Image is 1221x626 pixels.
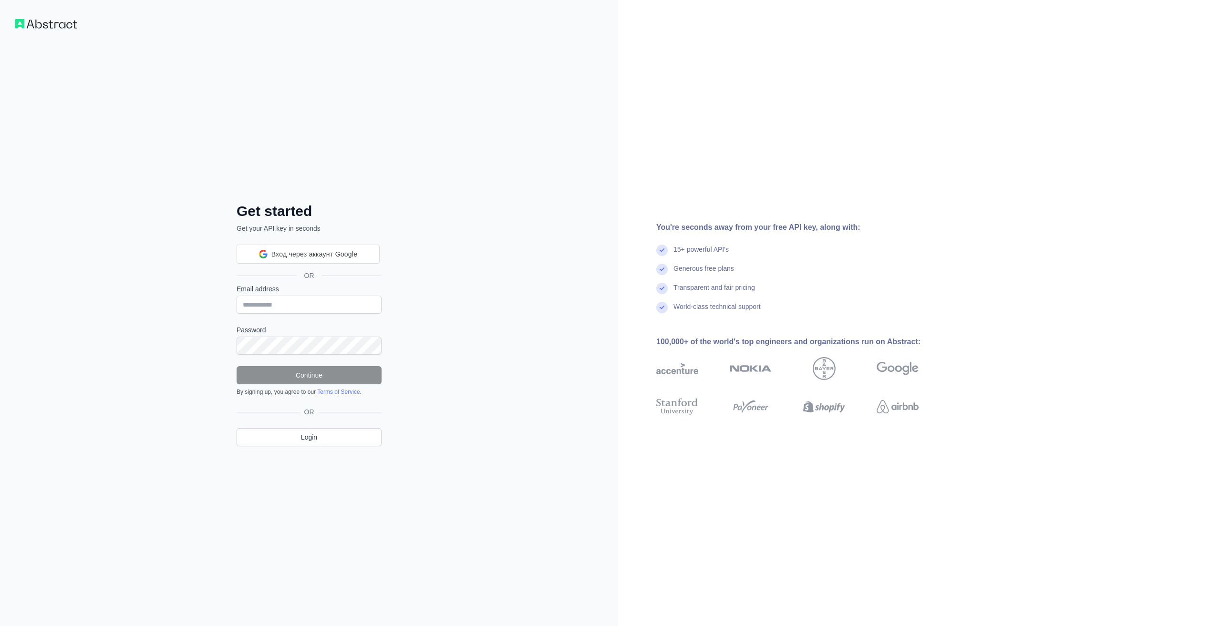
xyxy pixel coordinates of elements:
[656,302,668,313] img: check mark
[673,245,729,264] div: 15+ powerful API's
[237,203,382,220] h2: Get started
[297,271,322,280] span: OR
[803,396,845,417] img: shopify
[730,357,772,380] img: nokia
[877,396,919,417] img: airbnb
[730,396,772,417] img: payoneer
[237,245,380,264] div: Вход через аккаунт Google
[300,407,318,417] span: OR
[656,396,698,417] img: stanford university
[656,222,949,233] div: You're seconds away from your free API key, along with:
[656,264,668,275] img: check mark
[237,428,382,446] a: Login
[673,302,761,321] div: World-class technical support
[656,283,668,294] img: check mark
[271,249,358,259] span: Вход через аккаунт Google
[237,366,382,384] button: Continue
[15,19,77,29] img: Workflow
[237,388,382,396] div: By signing up, you agree to our .
[877,357,919,380] img: google
[656,357,698,380] img: accenture
[656,336,949,348] div: 100,000+ of the world's top engineers and organizations run on Abstract:
[237,224,382,233] p: Get your API key in seconds
[237,284,382,294] label: Email address
[813,357,836,380] img: bayer
[656,245,668,256] img: check mark
[237,325,382,335] label: Password
[673,283,755,302] div: Transparent and fair pricing
[317,389,360,395] a: Terms of Service
[673,264,734,283] div: Generous free plans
